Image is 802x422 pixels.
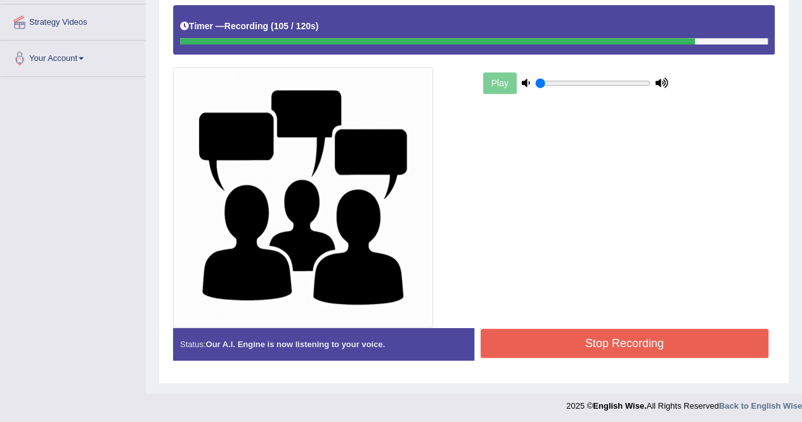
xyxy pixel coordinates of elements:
a: Strategy Videos [1,4,145,36]
b: ( [271,21,274,31]
b: ) [316,21,319,31]
h5: Timer — [180,22,318,31]
b: Recording [224,21,268,31]
a: Back to English Wise [719,401,802,411]
strong: English Wise. [593,401,646,411]
b: 105 / 120s [274,21,316,31]
a: Your Account [1,41,145,72]
div: Status: [173,328,474,360]
button: Stop Recording [481,329,769,358]
strong: Our A.I. Engine is now listening to your voice. [205,340,385,349]
div: 2025 © All Rights Reserved [566,393,802,412]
